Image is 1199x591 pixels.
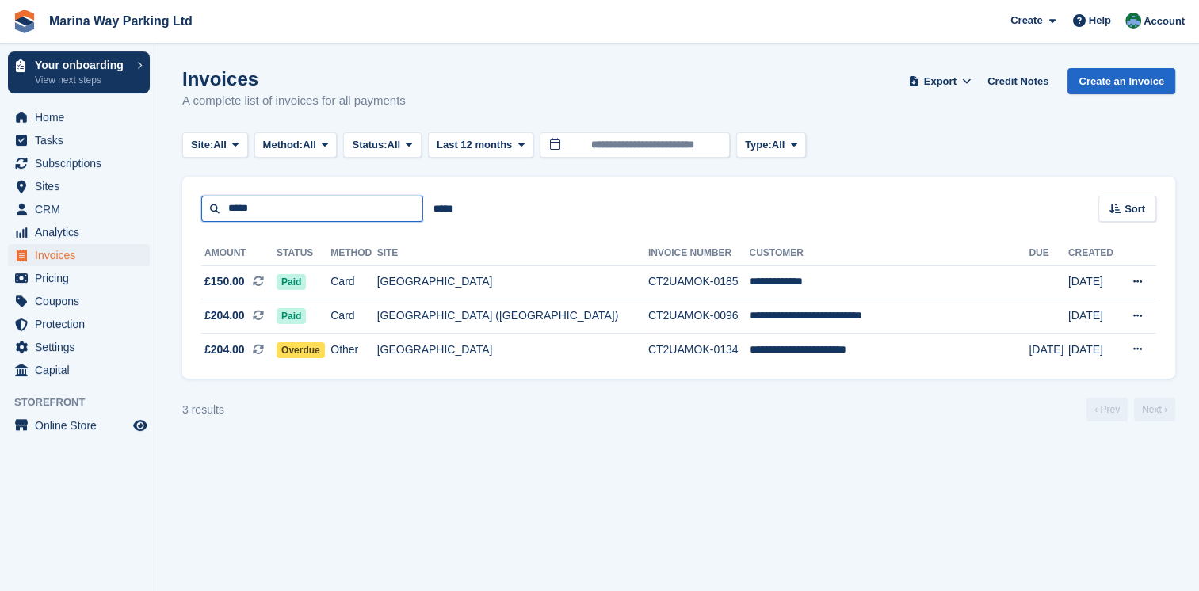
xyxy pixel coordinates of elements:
[648,241,750,266] th: Invoice Number
[8,51,150,93] a: Your onboarding View next steps
[377,333,648,366] td: [GEOGRAPHIC_DATA]
[204,273,245,290] span: £150.00
[8,106,150,128] a: menu
[201,241,277,266] th: Amount
[13,10,36,33] img: stora-icon-8386f47178a22dfd0bd8f6a31ec36ba5ce8667c1dd55bd0f319d3a0aa187defe.svg
[254,132,338,158] button: Method: All
[749,241,1029,266] th: Customer
[1086,398,1128,421] a: Previous
[35,59,129,71] p: Your onboarding
[35,414,130,437] span: Online Store
[8,336,150,358] a: menu
[1068,241,1119,266] th: Created
[437,137,512,153] span: Last 12 months
[35,198,130,220] span: CRM
[648,265,750,299] td: CT2UAMOK-0185
[35,175,130,197] span: Sites
[1029,241,1068,266] th: Due
[1068,265,1119,299] td: [DATE]
[1067,68,1175,94] a: Create an Invoice
[981,68,1055,94] a: Credit Notes
[213,137,227,153] span: All
[8,290,150,312] a: menu
[8,152,150,174] a: menu
[8,267,150,289] a: menu
[1083,398,1178,421] nav: Page
[772,137,785,153] span: All
[352,137,387,153] span: Status:
[204,341,245,358] span: £204.00
[35,359,130,381] span: Capital
[330,333,376,366] td: Other
[1125,201,1145,217] span: Sort
[8,221,150,243] a: menu
[745,137,772,153] span: Type:
[8,244,150,266] a: menu
[428,132,533,158] button: Last 12 months
[1010,13,1042,29] span: Create
[377,241,648,266] th: Site
[35,290,130,312] span: Coupons
[131,416,150,435] a: Preview store
[43,8,199,34] a: Marina Way Parking Ltd
[35,313,130,335] span: Protection
[277,274,306,290] span: Paid
[182,402,224,418] div: 3 results
[905,68,975,94] button: Export
[182,68,406,90] h1: Invoices
[8,359,150,381] a: menu
[1134,398,1175,421] a: Next
[35,73,129,87] p: View next steps
[277,342,325,358] span: Overdue
[388,137,401,153] span: All
[303,137,316,153] span: All
[277,241,330,266] th: Status
[277,308,306,324] span: Paid
[35,152,130,174] span: Subscriptions
[191,137,213,153] span: Site:
[648,299,750,334] td: CT2UAMOK-0096
[1068,299,1119,334] td: [DATE]
[14,395,158,410] span: Storefront
[648,333,750,366] td: CT2UAMOK-0134
[1089,13,1111,29] span: Help
[330,241,376,266] th: Method
[8,198,150,220] a: menu
[204,307,245,324] span: £204.00
[35,336,130,358] span: Settings
[35,221,130,243] span: Analytics
[263,137,304,153] span: Method:
[1029,333,1068,366] td: [DATE]
[1125,13,1141,29] img: Richard
[35,129,130,151] span: Tasks
[343,132,421,158] button: Status: All
[736,132,806,158] button: Type: All
[8,175,150,197] a: menu
[924,74,957,90] span: Export
[35,106,130,128] span: Home
[1068,333,1119,366] td: [DATE]
[35,244,130,266] span: Invoices
[377,299,648,334] td: [GEOGRAPHIC_DATA] ([GEOGRAPHIC_DATA])
[1144,13,1185,29] span: Account
[182,132,248,158] button: Site: All
[330,265,376,299] td: Card
[182,92,406,110] p: A complete list of invoices for all payments
[8,414,150,437] a: menu
[8,313,150,335] a: menu
[8,129,150,151] a: menu
[35,267,130,289] span: Pricing
[377,265,648,299] td: [GEOGRAPHIC_DATA]
[330,299,376,334] td: Card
